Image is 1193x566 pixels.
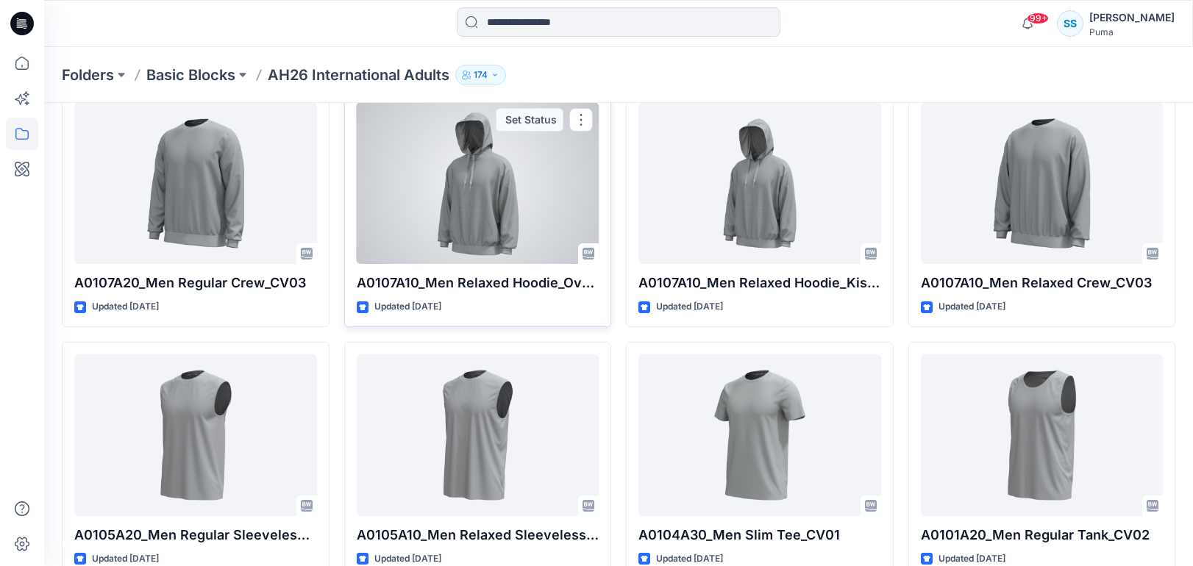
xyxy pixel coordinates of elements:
[146,65,235,85] a: Basic Blocks
[374,299,441,315] p: Updated [DATE]
[74,102,317,264] a: A0107A20_Men Regular Crew_CV03
[1089,26,1175,37] div: Puma
[638,102,881,264] a: A0107A10_Men Relaxed Hoodie_Kissing_CV01
[1057,10,1083,37] div: SS
[921,102,1164,264] a: A0107A10_Men Relaxed Crew_CV03
[1027,12,1049,24] span: 99+
[357,273,599,293] p: A0107A10_Men Relaxed Hoodie_Overlapped_CV01
[1089,9,1175,26] div: [PERSON_NAME]
[74,525,317,545] p: A0105A20_Men Regular Sleeveless_CV01
[474,67,488,83] p: 174
[656,299,723,315] p: Updated [DATE]
[62,65,114,85] a: Folders
[357,102,599,264] a: A0107A10_Men Relaxed Hoodie_Overlapped_CV01
[939,299,1005,315] p: Updated [DATE]
[638,525,881,545] p: A0104A30_Men Slim Tee_CV01
[638,354,881,516] a: A0104A30_Men Slim Tee_CV01
[74,354,317,516] a: A0105A20_Men Regular Sleeveless_CV01
[357,354,599,516] a: A0105A10_Men Relaxed Sleeveless_CV01
[455,65,506,85] button: 174
[74,273,317,293] p: A0107A20_Men Regular Crew_CV03
[921,354,1164,516] a: A0101A20_Men Regular Tank_CV02
[92,299,159,315] p: Updated [DATE]
[921,525,1164,545] p: A0101A20_Men Regular Tank_CV02
[268,65,449,85] p: AH26 International Adults
[357,525,599,545] p: A0105A10_Men Relaxed Sleeveless_CV01
[921,273,1164,293] p: A0107A10_Men Relaxed Crew_CV03
[638,273,881,293] p: A0107A10_Men Relaxed Hoodie_Kissing_CV01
